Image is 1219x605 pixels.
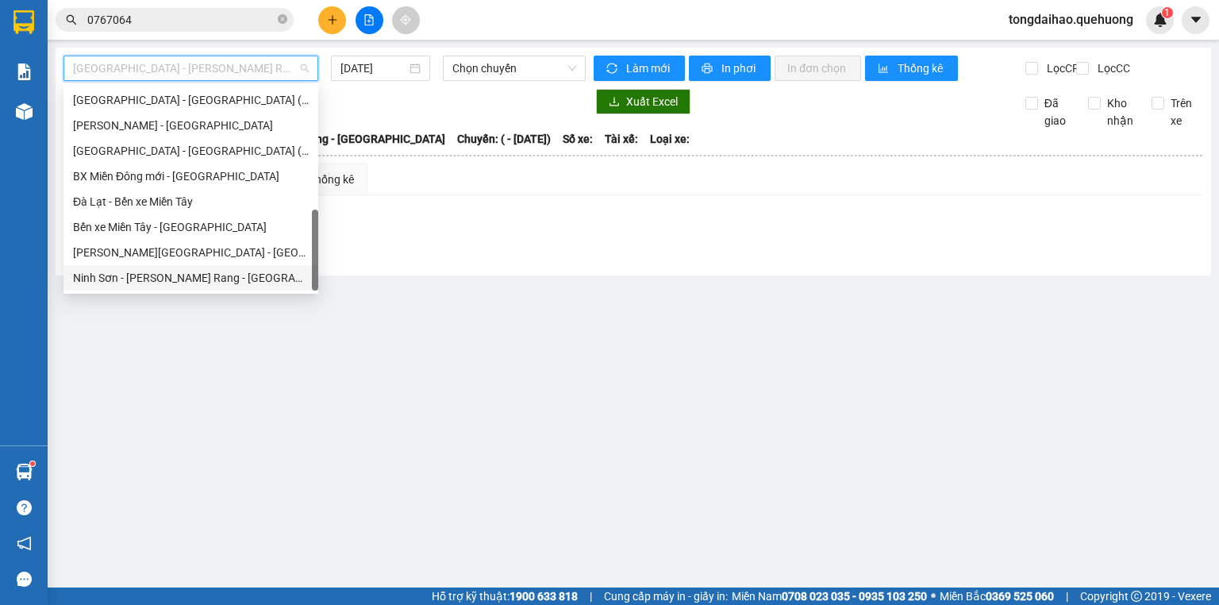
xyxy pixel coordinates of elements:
[1162,7,1173,18] sup: 1
[594,56,685,81] button: syncLàm mới
[318,6,346,34] button: plus
[16,464,33,480] img: warehouse-icon
[1038,94,1077,129] span: Đã giao
[73,117,309,134] div: [PERSON_NAME] - [GEOGRAPHIC_DATA]
[13,10,34,34] img: logo-vxr
[721,60,758,77] span: In phơi
[1182,6,1209,34] button: caret-down
[63,265,318,291] div: Ninh Sơn - Phan Rang - Miền Tây
[1164,7,1170,18] span: 1
[1189,13,1203,27] span: caret-down
[1091,60,1132,77] span: Lọc CC
[73,193,309,210] div: Đà Lạt - Bến xe Miền Tây
[278,14,287,24] span: close-circle
[986,590,1054,603] strong: 0369 525 060
[340,60,406,77] input: 14/09/2025
[392,6,420,34] button: aim
[30,461,35,466] sup: 1
[940,588,1054,605] span: Miền Bắc
[73,56,309,80] span: Sài Gòn - Phan Rang - Ninh Sơn
[510,590,578,603] strong: 1900 633 818
[17,536,32,551] span: notification
[400,14,411,25] span: aim
[16,64,33,80] img: solution-icon
[102,23,152,152] b: Biên nhận gởi hàng hóa
[73,142,309,160] div: [GEOGRAPHIC_DATA] - [GEOGRAPHIC_DATA] ([PERSON_NAME])
[63,214,318,240] div: Bến xe Miền Tây - Đà Lạt
[17,572,32,587] span: message
[63,87,318,113] div: Đà Lạt - Quận 5 (Cao Tốc)
[63,138,318,164] div: Đà Lạt - Quận 5 (Quốc Lộ)
[1164,94,1203,129] span: Trên xe
[66,14,77,25] span: search
[73,168,309,185] div: BX Miền Đông mới - [GEOGRAPHIC_DATA]
[605,130,638,148] span: Tài xế:
[309,171,354,188] div: Thống kê
[457,130,551,148] span: Chuyến: ( - [DATE])
[931,593,936,599] span: ⚪️
[63,189,318,214] div: Đà Lạt - Bến xe Miền Tây
[1066,588,1068,605] span: |
[775,56,861,81] button: In đơn chọn
[604,588,728,605] span: Cung cấp máy in - giấy in:
[63,240,318,265] div: Miền Tây - Phan Rang - Ninh Sơn
[606,63,620,75] span: sync
[1040,60,1082,77] span: Lọc CR
[356,6,383,34] button: file-add
[650,130,690,148] span: Loại xe:
[63,113,318,138] div: Bình Thạnh - Đà Lạt
[452,56,577,80] span: Chọn chuyến
[63,164,318,189] div: BX Miền Đông mới - Đà Lạt
[73,269,309,287] div: Ninh Sơn - [PERSON_NAME] Rang - [GEOGRAPHIC_DATA]
[689,56,771,81] button: printerIn phơi
[278,13,287,28] span: close-circle
[732,588,927,605] span: Miền Nam
[865,56,958,81] button: bar-chartThống kê
[996,10,1146,29] span: tongdaihao.quehuong
[87,11,275,29] input: Tìm tên, số ĐT hoặc mã đơn
[16,103,33,120] img: warehouse-icon
[563,130,593,148] span: Số xe:
[1131,591,1142,602] span: copyright
[73,218,309,236] div: Bến xe Miền Tây - [GEOGRAPHIC_DATA]
[73,91,309,109] div: [GEOGRAPHIC_DATA] - [GEOGRAPHIC_DATA] ([GEOGRAPHIC_DATA])
[626,60,672,77] span: Làm mới
[878,63,891,75] span: bar-chart
[363,14,375,25] span: file-add
[782,590,927,603] strong: 0708 023 035 - 0935 103 250
[1101,94,1140,129] span: Kho nhận
[17,500,32,515] span: question-circle
[898,60,945,77] span: Thống kê
[73,244,309,261] div: [PERSON_NAME][GEOGRAPHIC_DATA] - [GEOGRAPHIC_DATA]
[702,63,715,75] span: printer
[432,588,578,605] span: Hỗ trợ kỹ thuật:
[590,588,592,605] span: |
[327,14,338,25] span: plus
[596,89,690,114] button: downloadXuất Excel
[20,102,87,177] b: An Anh Limousine
[1153,13,1167,27] img: icon-new-feature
